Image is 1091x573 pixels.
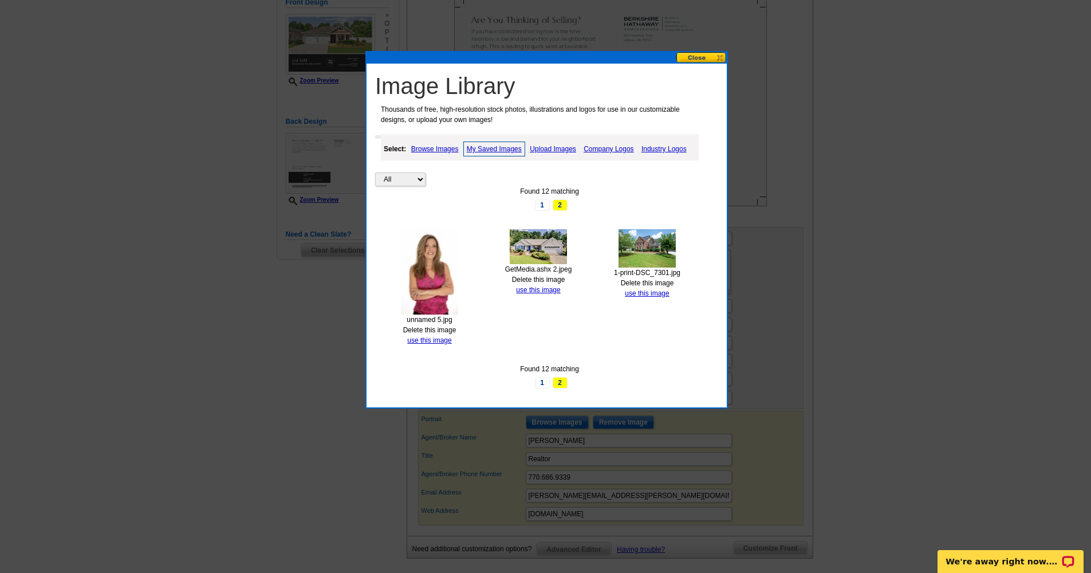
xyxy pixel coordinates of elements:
a: Upload Images [527,142,579,156]
a: 1 [535,199,550,211]
img: thumb-6182db455d84f.jpg [401,229,458,315]
span: 2 [553,199,568,211]
img: thumb-6182d7262dad1.jpg [510,229,567,264]
span: 2 [553,377,568,388]
strong: Select: [384,145,406,153]
h1: Image Library [375,72,724,100]
a: use this image [625,289,669,297]
a: Industry Logos [639,142,690,156]
div: GetMedia.ashx 2.jpeg [502,264,574,274]
a: Browse Images [408,142,462,156]
a: Delete this image [403,326,456,334]
a: use this image [407,336,451,344]
iframe: LiveChat chat widget [930,537,1091,573]
img: thumb-615f4a29816b2.jpg [619,229,676,268]
div: Found 12 matching [375,364,724,374]
a: Company Logos [581,142,636,156]
a: My Saved Images [463,142,525,156]
div: 1-print-DSC_7301.jpg [611,268,683,278]
a: Delete this image [512,276,565,284]
div: unnamed 5.jpg [393,315,466,325]
p: Thousands of free, high-resolution stock photos, illustrations and logos for use in our customiza... [375,104,703,125]
a: Delete this image [621,279,674,287]
a: 1 [535,377,550,388]
a: use this image [516,286,560,294]
div: Found 12 matching [375,186,724,197]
